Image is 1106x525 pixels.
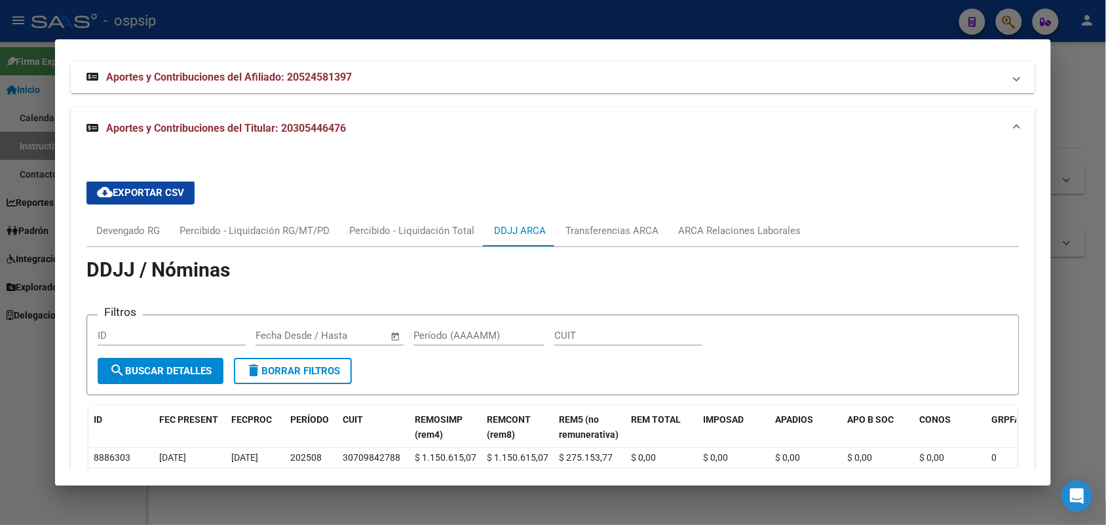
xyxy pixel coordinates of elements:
[842,406,914,449] datatable-header-cell: APO B SOC
[109,365,212,377] span: Buscar Detalles
[631,452,656,463] span: $ 0,00
[320,330,384,341] input: Fecha fin
[565,224,658,238] div: Transferencias ARCA
[847,414,894,425] span: APO B SOC
[246,365,340,377] span: Borrar Filtros
[98,358,223,384] button: Buscar Detalles
[559,452,613,463] span: $ 275.153,77
[159,452,186,463] span: [DATE]
[97,187,184,199] span: Exportar CSV
[256,330,309,341] input: Fecha inicio
[703,414,744,425] span: IMPOSAD
[626,406,698,449] datatable-header-cell: REM TOTAL
[914,406,986,449] datatable-header-cell: CONOS
[487,414,531,440] span: REMCONT (rem8)
[482,406,554,449] datatable-header-cell: REMCONT (rem8)
[770,406,842,449] datatable-header-cell: APADIOS
[109,362,125,378] mat-icon: search
[290,414,329,425] span: PERÍODO
[415,414,463,440] span: REMOSIMP (rem4)
[86,181,195,204] button: Exportar CSV
[559,414,619,440] span: REM5 (no remunerativa)
[337,406,410,449] datatable-header-cell: CUIT
[494,224,546,238] div: DDJJ ARCA
[1061,480,1093,512] div: Open Intercom Messenger
[349,224,474,238] div: Percibido - Liquidación Total
[919,414,951,425] span: CONOS
[97,184,113,200] mat-icon: cloud_download
[775,452,800,463] span: $ 0,00
[415,452,476,463] span: $ 1.150.615,07
[285,406,337,449] datatable-header-cell: PERÍODO
[847,452,872,463] span: $ 0,00
[703,452,728,463] span: $ 0,00
[991,414,1028,425] span: GRPFAM
[388,329,403,344] button: Open calendar
[180,224,330,238] div: Percibido - Liquidación RG/MT/PD
[698,406,770,449] datatable-header-cell: IMPOSAD
[154,406,226,449] datatable-header-cell: FEC PRESENT
[86,258,230,281] span: DDJJ / Nóminas
[94,452,130,463] span: 8886303
[986,406,1045,449] datatable-header-cell: GRPFAM
[410,406,482,449] datatable-header-cell: REMOSIMP (rem4)
[487,452,548,463] span: $ 1.150.615,07
[554,406,626,449] datatable-header-cell: REM5 (no remunerativa)
[775,414,813,425] span: APADIOS
[96,224,160,238] div: Devengado RG
[94,414,102,425] span: ID
[343,414,363,425] span: CUIT
[234,358,352,384] button: Borrar Filtros
[991,452,997,463] span: 0
[631,414,681,425] span: REM TOTAL
[231,414,272,425] span: FECPROC
[71,107,1035,149] mat-expansion-panel-header: Aportes y Contribuciones del Titular: 20305446476
[919,452,944,463] span: $ 0,00
[98,305,143,319] h3: Filtros
[678,224,801,238] div: ARCA Relaciones Laborales
[231,452,258,463] span: [DATE]
[88,406,154,449] datatable-header-cell: ID
[246,362,261,378] mat-icon: delete
[290,452,322,463] span: 202508
[159,414,218,425] span: FEC PRESENT
[343,450,400,465] div: 30709842788
[71,62,1035,93] mat-expansion-panel-header: Aportes y Contribuciones del Afiliado: 20524581397
[106,71,352,83] span: Aportes y Contribuciones del Afiliado: 20524581397
[106,122,346,134] span: Aportes y Contribuciones del Titular: 20305446476
[226,406,285,449] datatable-header-cell: FECPROC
